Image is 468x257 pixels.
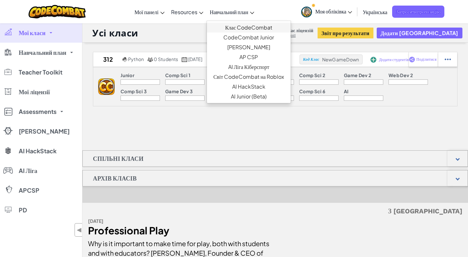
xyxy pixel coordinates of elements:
button: Додати [GEOGRAPHIC_DATA] [377,28,462,38]
img: IconAddStudents.svg [370,57,376,63]
img: MultipleUsers.png [147,57,153,62]
h1: Спільні класи [83,150,154,167]
span: Моя обліківка [315,8,352,15]
span: Мої панелі [135,9,159,15]
h1: Архів класів [83,170,147,186]
a: Мої панелі [131,3,168,21]
span: Українська [363,9,387,15]
span: NewGameDown [322,56,359,62]
a: Навчальний план [207,3,257,21]
a: AI Ліга Кіберспорт [207,62,291,72]
span: [PERSON_NAME] [19,128,70,134]
span: AI HackStack [19,148,56,154]
span: Код Клас [303,57,320,61]
span: ◀ [77,225,82,235]
p: Junior [121,73,134,78]
span: AI Ліга [19,168,37,174]
a: Світ CodeCombat на Roblox [207,72,291,82]
span: Навчальний план [19,50,66,55]
p: Game Dev 2 [344,73,371,78]
img: logo [98,78,115,95]
p: Comp Sci 1 [165,73,190,78]
img: IconStudentEllipsis.svg [445,56,451,62]
span: Мої ліцензії [19,89,50,95]
h5: З [GEOGRAPHIC_DATA] [88,206,462,216]
p: Web Dev 2 [389,73,413,78]
p: Comp Sci 6 [299,89,325,94]
a: Моя обліківка [298,1,355,22]
p: Comp Sci 3 [121,89,147,94]
span: 0 Students [154,56,178,62]
span: Teacher Toolkit [19,69,62,75]
a: 312 Python 0 Students [DATE] [93,54,300,64]
a: Клас CodeCombat [207,23,291,32]
div: [DATE] [88,216,270,226]
a: Українська [359,3,390,21]
h1: Усі класи [92,27,138,39]
a: CodeCombat Junior [207,32,291,42]
span: Assessments [19,109,56,115]
img: IconShare_Purple.svg [409,56,415,62]
a: [PERSON_NAME] [207,42,291,52]
a: Запросити пропозицію [392,6,444,18]
span: Resources [171,9,197,15]
span: Мої класи [19,30,46,36]
span: Додати студентів [379,58,409,62]
img: python.png [123,57,127,62]
a: AI HackStack [207,82,291,92]
a: Resources [168,3,207,21]
span: Навчальний план [210,9,248,15]
img: avatar [301,7,312,17]
p: Game Dev 3 [165,89,193,94]
span: [DATE] [188,56,202,62]
div: Professional Play [88,226,270,235]
p: AI [344,89,349,94]
img: CodeCombat logo [29,5,86,18]
button: Звіт про результати [318,28,373,38]
span: Поділитися [416,57,436,61]
h2: 312 [93,54,121,64]
img: calendar.svg [182,57,188,62]
span: Python [128,56,144,62]
a: AI Junior (Beta) [207,92,291,101]
a: AP CSP [207,52,291,62]
p: Comp Sci 2 [299,73,325,78]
